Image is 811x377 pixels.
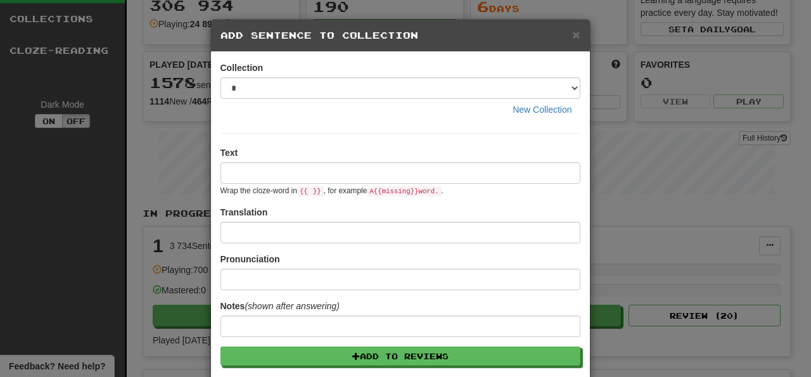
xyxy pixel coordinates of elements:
label: Pronunciation [220,253,280,265]
code: }} [310,186,324,196]
code: A {{ missing }} word. [367,186,441,196]
label: Notes [220,300,340,312]
label: Translation [220,206,268,219]
code: {{ [297,186,310,196]
button: New Collection [504,99,580,120]
em: (shown after answering) [245,301,339,311]
span: × [572,27,580,42]
button: Add to Reviews [220,347,580,366]
small: Wrap the cloze-word in , for example . [220,186,444,195]
button: Close [572,28,580,41]
label: Collection [220,61,264,74]
h5: Add Sentence to Collection [220,29,580,42]
label: Text [220,146,238,159]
